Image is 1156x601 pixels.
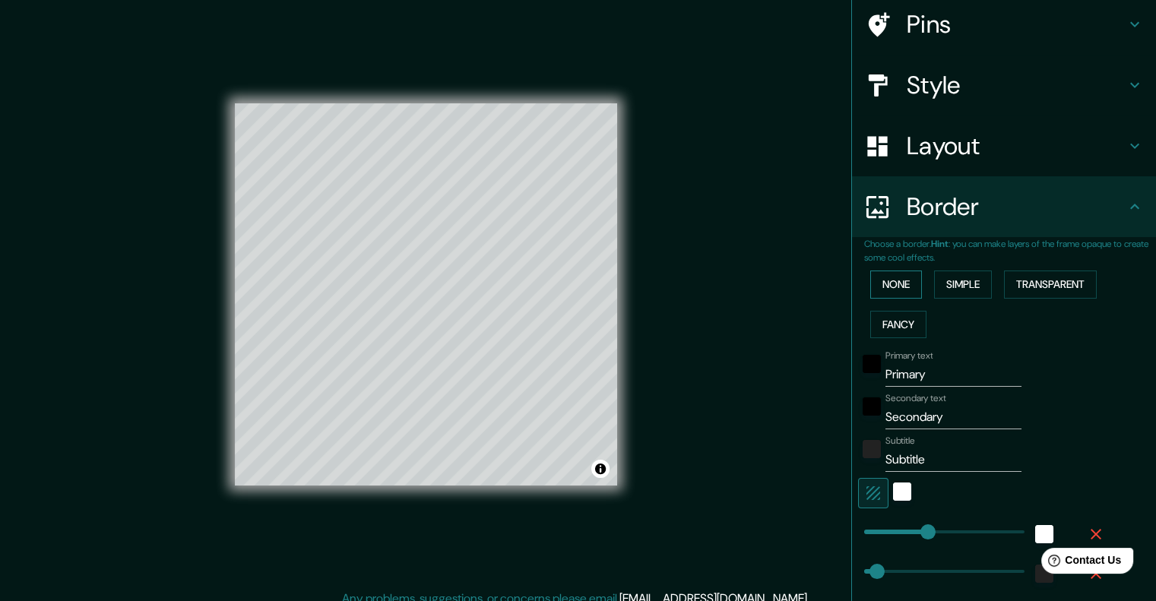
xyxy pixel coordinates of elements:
iframe: Help widget launcher [1021,542,1139,584]
button: Toggle attribution [591,460,610,478]
button: None [870,270,922,299]
button: black [863,397,881,416]
button: Fancy [870,311,926,339]
button: Transparent [1004,270,1097,299]
h4: Border [907,191,1126,222]
label: Primary text [885,350,933,362]
div: Border [852,176,1156,237]
button: white [1035,525,1053,543]
label: Secondary text [885,392,946,405]
button: color-222222 [863,440,881,458]
h4: Style [907,70,1126,100]
h4: Layout [907,131,1126,161]
p: Choose a border. : you can make layers of the frame opaque to create some cool effects. [864,237,1156,264]
button: black [863,355,881,373]
button: Simple [934,270,992,299]
div: Style [852,55,1156,115]
div: Layout [852,115,1156,176]
h4: Pins [907,9,1126,40]
b: Hint [931,238,949,250]
button: white [893,482,911,501]
label: Subtitle [885,435,915,448]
